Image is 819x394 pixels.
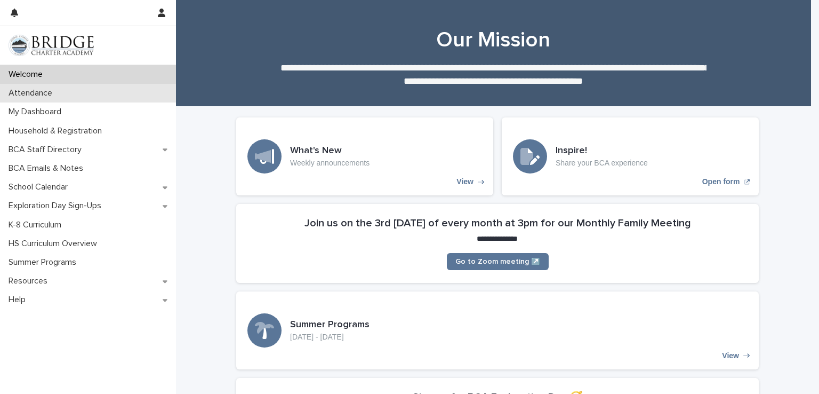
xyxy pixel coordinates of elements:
p: View [456,177,473,186]
a: Open form [502,117,759,195]
h3: Summer Programs [290,319,370,331]
h1: Our Mission [232,27,754,53]
p: Weekly announcements [290,159,370,168]
a: View [236,117,493,195]
p: Help [4,295,34,305]
p: My Dashboard [4,107,70,117]
p: Welcome [4,69,51,80]
p: Share your BCA experience [556,159,648,168]
p: K-8 Curriculum [4,220,70,230]
h2: Join us on the 3rd [DATE] of every month at 3pm for our Monthly Family Meeting [304,217,691,230]
p: Summer Programs [4,257,85,267]
p: BCA Emails & Notes [4,163,92,174]
h3: What's New [290,145,370,157]
p: View [722,351,739,360]
p: Open form [702,177,740,186]
p: Resources [4,276,56,286]
p: HS Curriculum Overview [4,239,106,249]
a: View [236,291,759,369]
p: School Calendar [4,182,76,192]
p: BCA Staff Directory [4,145,90,155]
span: Go to Zoom meeting ↗️ [455,258,540,265]
p: Exploration Day Sign-Ups [4,201,110,211]
p: [DATE] - [DATE] [290,333,370,342]
img: V1C1m3IdTEidaUdm9Hs0 [9,35,94,56]
p: Household & Registration [4,126,110,136]
p: Attendance [4,88,61,98]
h3: Inspire! [556,145,648,157]
a: Go to Zoom meeting ↗️ [447,253,549,270]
